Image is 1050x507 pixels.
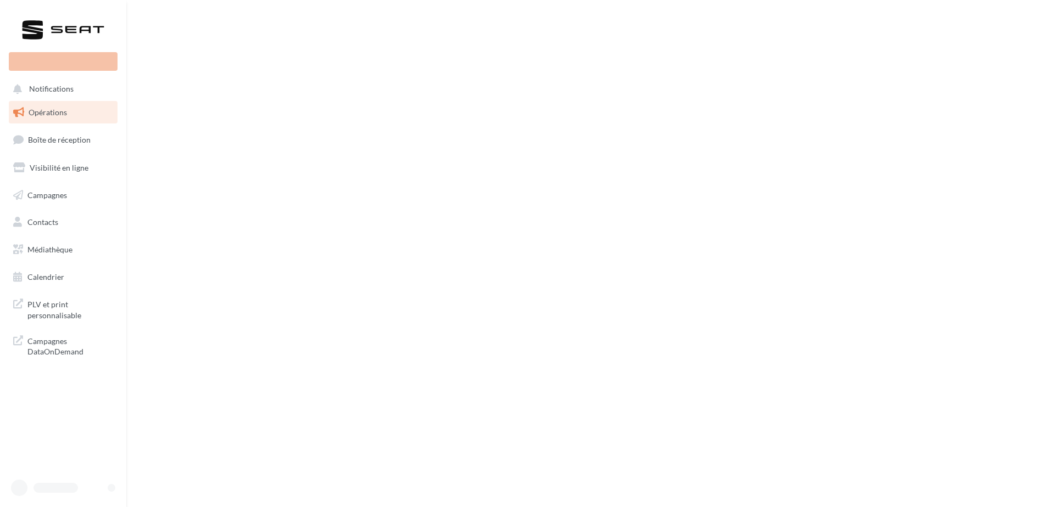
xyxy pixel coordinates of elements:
span: Calendrier [27,272,64,281]
span: Visibilité en ligne [30,163,88,172]
a: Campagnes [7,184,120,207]
a: Opérations [7,101,120,124]
span: Notifications [29,84,74,94]
a: Campagnes DataOnDemand [7,329,120,362]
a: Calendrier [7,266,120,289]
span: Campagnes [27,190,67,199]
a: Médiathèque [7,238,120,261]
span: PLV et print personnalisable [27,297,113,320]
a: Boîte de réception [7,128,120,151]
div: Nouvelle campagne [9,52,118,71]
a: Visibilité en ligne [7,156,120,179]
span: Contacts [27,217,58,227]
span: Médiathèque [27,245,72,254]
span: Boîte de réception [28,135,91,144]
span: Campagnes DataOnDemand [27,334,113,357]
span: Opérations [29,108,67,117]
a: Contacts [7,211,120,234]
a: PLV et print personnalisable [7,292,120,325]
